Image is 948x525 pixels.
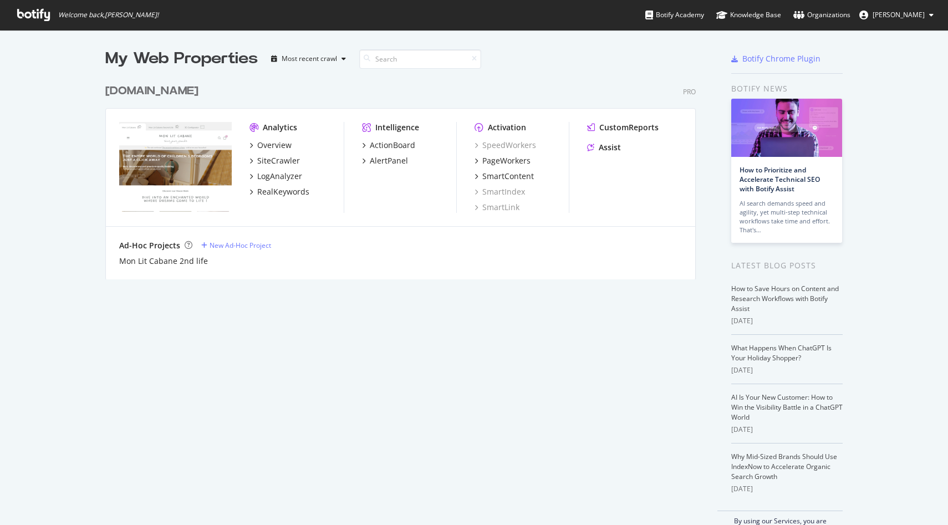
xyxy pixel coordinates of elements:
a: SpeedWorkers [475,140,536,151]
div: New Ad-Hoc Project [210,241,271,250]
div: grid [105,70,705,279]
div: Botify Chrome Plugin [742,53,820,64]
div: Knowledge Base [716,9,781,21]
button: Most recent crawl [267,50,350,68]
a: What Happens When ChatGPT Is Your Holiday Shopper? [731,343,832,363]
div: [DATE] [731,365,843,375]
div: Pro [683,87,696,96]
div: CustomReports [599,122,659,133]
a: SmartLink [475,202,519,213]
a: Mon Lit Cabane 2nd life [119,256,208,267]
button: [PERSON_NAME] [850,6,942,24]
a: New Ad-Hoc Project [201,241,271,250]
span: rémi cerf [873,10,925,19]
div: AI search demands speed and agility, yet multi-step technical workflows take time and effort. Tha... [740,199,834,235]
span: Welcome back, [PERSON_NAME] ! [58,11,159,19]
a: SiteCrawler [249,155,300,166]
div: Most recent crawl [282,55,337,62]
a: RealKeywords [249,186,309,197]
div: Assist [599,142,621,153]
a: SmartContent [475,171,534,182]
div: RealKeywords [257,186,309,197]
div: Intelligence [375,122,419,133]
a: Botify Chrome Plugin [731,53,820,64]
div: Latest Blog Posts [731,259,843,272]
div: Organizations [793,9,850,21]
div: [DATE] [731,316,843,326]
a: ActionBoard [362,140,415,151]
div: AlertPanel [370,155,408,166]
div: Activation [488,122,526,133]
div: [DOMAIN_NAME] [105,83,198,99]
div: SiteCrawler [257,155,300,166]
div: Analytics [263,122,297,133]
div: [DATE] [731,425,843,435]
a: CustomReports [587,122,659,133]
div: LogAnalyzer [257,171,302,182]
div: [DATE] [731,484,843,494]
a: Assist [587,142,621,153]
div: Botify Academy [645,9,704,21]
img: monlitcabane.com [119,122,232,212]
div: SmartContent [482,171,534,182]
div: Botify news [731,83,843,95]
a: [DOMAIN_NAME] [105,83,203,99]
div: Overview [257,140,292,151]
img: How to Prioritize and Accelerate Technical SEO with Botify Assist [731,99,842,157]
a: Overview [249,140,292,151]
a: LogAnalyzer [249,171,302,182]
a: SmartIndex [475,186,525,197]
div: PageWorkers [482,155,531,166]
a: How to Save Hours on Content and Research Workflows with Botify Assist [731,284,839,313]
a: Why Mid-Sized Brands Should Use IndexNow to Accelerate Organic Search Growth [731,452,837,481]
div: Ad-Hoc Projects [119,240,180,251]
input: Search [359,49,481,69]
a: How to Prioritize and Accelerate Technical SEO with Botify Assist [740,165,820,193]
a: AI Is Your New Customer: How to Win the Visibility Battle in a ChatGPT World [731,393,843,422]
div: My Web Properties [105,48,258,70]
a: PageWorkers [475,155,531,166]
a: AlertPanel [362,155,408,166]
div: ActionBoard [370,140,415,151]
